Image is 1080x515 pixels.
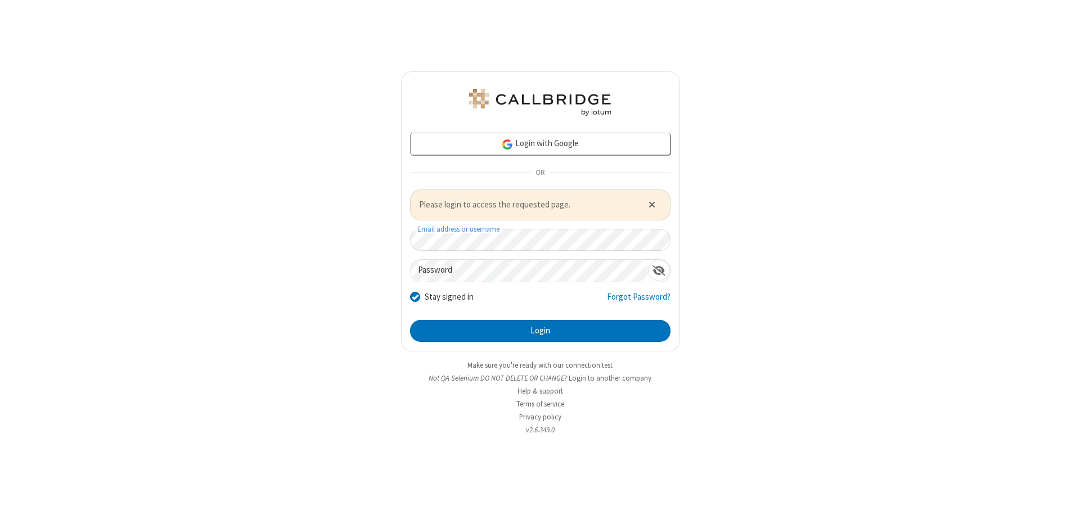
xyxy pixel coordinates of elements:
[467,360,613,370] a: Make sure you're ready with our connection test
[517,386,563,396] a: Help & support
[401,424,679,435] li: v2.6.349.0
[411,260,648,282] input: Password
[467,89,613,116] img: QA Selenium DO NOT DELETE OR CHANGE
[419,198,634,211] span: Please login to access the requested page.
[648,260,670,281] div: Show password
[569,373,651,383] button: Login to another company
[531,165,549,180] span: OR
[410,133,670,155] a: Login with Google
[607,291,670,312] a: Forgot Password?
[401,373,679,383] li: Not QA Selenium DO NOT DELETE OR CHANGE?
[410,229,670,251] input: Email address or username
[410,320,670,342] button: Login
[425,291,474,304] label: Stay signed in
[516,399,564,409] a: Terms of service
[642,196,661,213] button: Close alert
[501,138,514,151] img: google-icon.png
[519,412,561,422] a: Privacy policy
